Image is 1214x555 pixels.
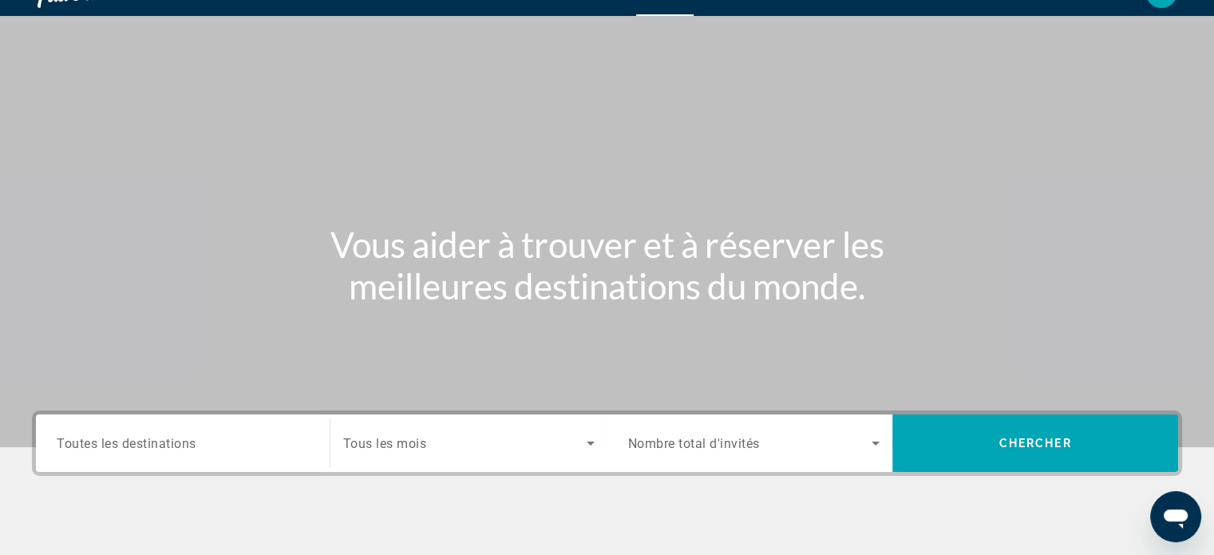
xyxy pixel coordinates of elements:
[1150,491,1201,542] iframe: Bouton de lancement de la fenêtre de messagerie
[36,414,1178,472] div: Search widget
[628,436,760,451] span: Nombre total d'invités
[999,437,1072,450] span: Chercher
[57,435,196,450] span: Toutes les destinations
[308,224,907,307] h1: Vous aider à trouver et à réserver les meilleures destinations du monde.
[57,434,309,454] input: Select destination
[892,414,1178,472] button: Search
[343,436,427,451] span: Tous les mois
